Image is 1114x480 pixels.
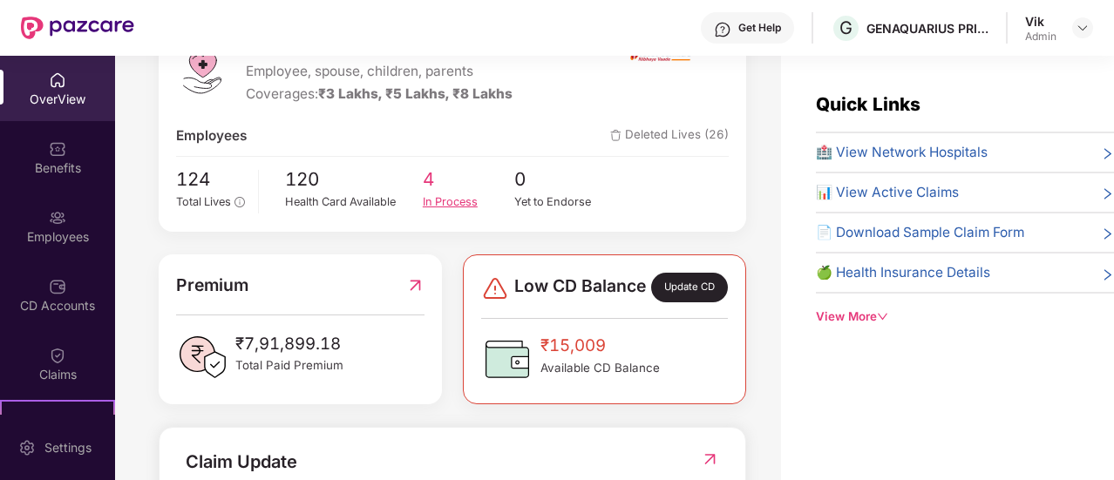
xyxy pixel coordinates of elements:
[540,359,660,377] span: Available CD Balance
[49,140,66,158] img: svg+xml;base64,PHN2ZyBpZD0iQmVuZWZpdHMiIHhtbG5zPSJodHRwOi8vd3d3LnczLm9yZy8yMDAwL3N2ZyIgd2lkdGg9Ij...
[49,209,66,226] img: svg+xml;base64,PHN2ZyBpZD0iRW1wbG95ZWVzIiB4bWxucz0iaHR0cDovL3d3dy53My5vcmcvMjAwMC9zdmciIHdpZHRoPS...
[816,182,959,203] span: 📊 View Active Claims
[176,195,231,208] span: Total Lives
[186,449,297,476] div: Claim Update
[514,273,646,302] span: Low CD Balance
[816,93,920,115] span: Quick Links
[816,222,1024,243] span: 📄 Download Sample Claim Form
[1101,266,1114,283] span: right
[235,331,343,357] span: ₹7,91,899.18
[816,262,990,283] span: 🍏 Health Insurance Details
[816,308,1114,326] div: View More
[610,130,622,141] img: deleteIcon
[423,193,515,211] div: In Process
[285,166,423,194] span: 120
[234,197,244,206] span: info-circle
[39,439,97,456] div: Settings
[839,17,852,38] span: G
[1101,145,1114,163] span: right
[21,17,134,39] img: New Pazcare Logo
[866,20,988,37] div: GENAQUARIUS PRIVATE LIMITED
[18,439,36,456] img: svg+xml;base64,PHN2ZyBpZD0iU2V0dGluZy0yMHgyMCIgeG1sbnM9Imh0dHA6Ly93d3cudzMub3JnLzIwMDAvc3ZnIiB3aW...
[49,347,66,364] img: svg+xml;base64,PHN2ZyBpZD0iQ2xhaW0iIHhtbG5zPSJodHRwOi8vd3d3LnczLm9yZy8yMDAwL3N2ZyIgd2lkdGg9IjIwIi...
[481,333,533,385] img: CDBalanceIcon
[1101,186,1114,203] span: right
[235,356,343,375] span: Total Paid Premium
[1025,30,1056,44] div: Admin
[318,85,513,102] span: ₹3 Lakhs, ₹5 Lakhs, ₹8 Lakhs
[176,272,248,298] span: Premium
[514,166,607,194] span: 0
[701,450,719,468] img: RedirectIcon
[1076,21,1090,35] img: svg+xml;base64,PHN2ZyBpZD0iRHJvcGRvd24tMzJ4MzIiIHhtbG5zPSJodHRwOi8vd3d3LnczLm9yZy8yMDAwL3N2ZyIgd2...
[540,333,660,359] span: ₹15,009
[610,125,729,146] span: Deleted Lives (26)
[877,311,888,322] span: down
[176,166,245,194] span: 124
[1101,226,1114,243] span: right
[714,21,731,38] img: svg+xml;base64,PHN2ZyBpZD0iSGVscC0zMngzMiIgeG1sbnM9Imh0dHA6Ly93d3cudzMub3JnLzIwMDAvc3ZnIiB3aWR0aD...
[514,193,607,211] div: Yet to Endorse
[423,166,515,194] span: 4
[738,21,781,35] div: Get Help
[285,193,423,211] div: Health Card Available
[481,274,509,302] img: svg+xml;base64,PHN2ZyBpZD0iRGFuZ2VyLTMyeDMyIiB4bWxucz0iaHR0cDovL3d3dy53My5vcmcvMjAwMC9zdmciIHdpZH...
[816,142,988,163] span: 🏥 View Network Hospitals
[246,61,513,82] span: Employee, spouse, children, parents
[1025,13,1056,30] div: Vik
[406,272,425,298] img: RedirectIcon
[176,43,228,95] img: logo
[246,84,513,105] div: Coverages:
[49,71,66,89] img: svg+xml;base64,PHN2ZyBpZD0iSG9tZSIgeG1sbnM9Imh0dHA6Ly93d3cudzMub3JnLzIwMDAvc3ZnIiB3aWR0aD0iMjAiIG...
[176,125,247,146] span: Employees
[49,278,66,295] img: svg+xml;base64,PHN2ZyBpZD0iQ0RfQWNjb3VudHMiIGRhdGEtbmFtZT0iQ0QgQWNjb3VudHMiIHhtbG5zPSJodHRwOi8vd3...
[651,273,728,302] div: Update CD
[176,331,228,383] img: PaidPremiumIcon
